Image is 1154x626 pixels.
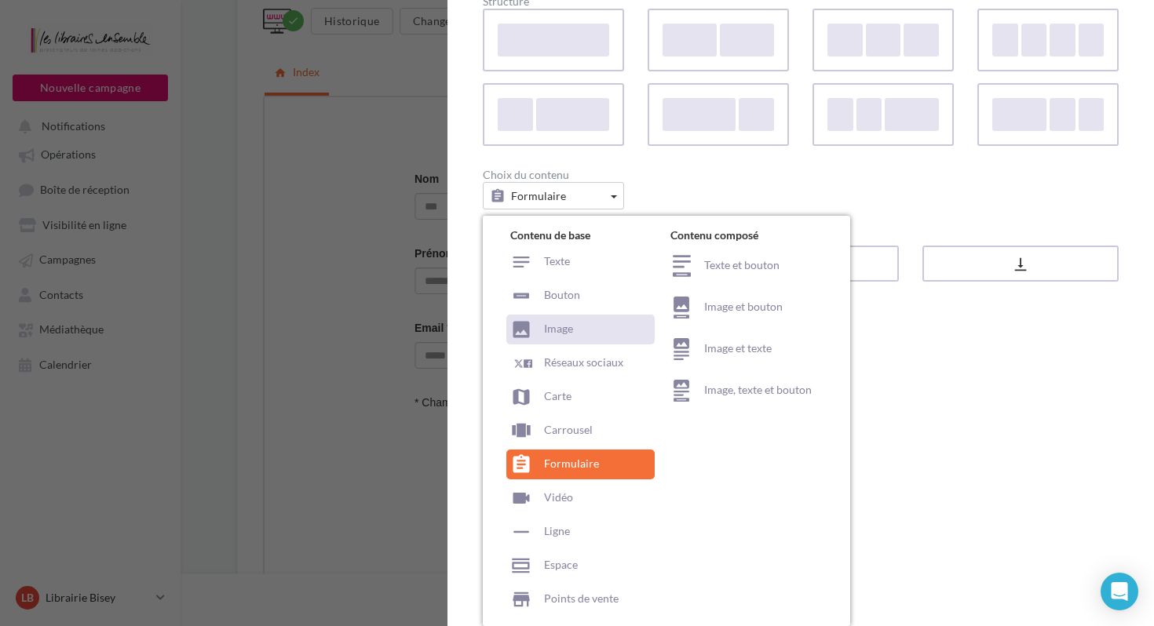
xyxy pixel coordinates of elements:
div: Open Intercom Messenger [1101,573,1138,610]
label: Nom [150,75,656,92]
div: Carrousel [506,416,655,446]
div: Choix du contenu [483,169,1119,180]
div: Points de vente [506,584,655,614]
a: Envoyer [384,323,422,335]
div: Carte [506,382,655,412]
p: Titre du formulaire [42,27,764,44]
div: Espace [506,551,655,581]
div: Image et texte [666,330,827,368]
span: Formulaire [511,189,566,202]
div: Image, texte et bouton [666,372,827,409]
div: * Champs obligatoires [150,283,656,311]
div: Ligne [506,517,655,547]
div: Texte [506,247,655,277]
p: Contenu de base [506,227,655,247]
label: Email * [150,224,656,241]
div: Image [506,315,655,344]
button: Formulaire [483,182,624,209]
div: Vidéo [506,483,655,513]
p: Contenu composé [666,227,827,247]
div: Texte et bouton [666,247,827,285]
i: vertical_align_bottom [1012,257,1029,272]
div: Bouton [506,281,655,311]
label: Prénom [150,150,656,166]
div: Réseaux sociaux [506,348,655,378]
div: Image et bouton [666,289,827,326]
